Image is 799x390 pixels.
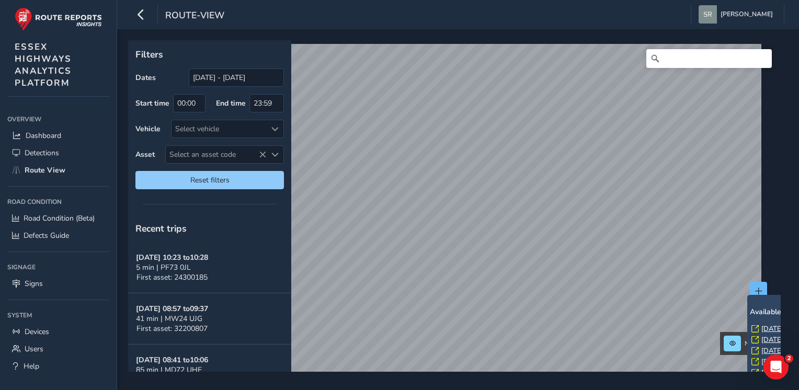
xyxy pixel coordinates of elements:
div: Overview [7,111,109,127]
span: Help [24,361,39,371]
span: Signs [25,279,43,289]
a: Dashboard [7,127,109,144]
label: Start time [135,98,169,108]
strong: [DATE] 08:41 to 10:06 [136,355,208,365]
div: Road Condition [7,194,109,210]
span: First asset: 24300185 [136,272,208,282]
a: Road Condition (Beta) [7,210,109,227]
label: Dates [135,73,156,83]
strong: [DATE] 10:23 to 10:28 [136,253,208,262]
label: Asset [135,150,155,159]
span: Dashboard [26,131,61,141]
span: First asset: 32200807 [136,324,208,334]
span: 41 min | MW24 UJG [136,314,202,324]
button: [DATE] 10:23 to10:285 min | PF73 0JLFirst asset: 24300185 [128,242,291,293]
span: 85 min | MD72 UHE [136,365,202,375]
a: Users [7,340,109,358]
span: route-view [165,9,224,24]
a: Defects Guide [7,227,109,244]
span: Route View [25,165,65,175]
a: Route View [7,162,109,179]
img: rr logo [15,7,102,31]
a: Detections [7,144,109,162]
strong: [DATE] 08:57 to 09:37 [136,304,208,314]
span: Defects Guide [24,231,69,240]
a: Help [7,358,109,375]
p: Filters [135,48,284,61]
button: [DATE] 08:57 to09:3741 min | MW24 UJGFirst asset: 32200807 [128,293,291,345]
span: Reset filters [143,175,276,185]
span: Select an asset code [166,146,266,163]
iframe: Intercom live chat [763,354,789,380]
span: Network [745,339,769,348]
span: 2 [785,354,793,363]
div: Signage [7,259,109,275]
img: diamond-layout [699,5,717,24]
div: System [7,307,109,323]
span: [PERSON_NAME] [721,5,773,24]
span: Recent trips [135,222,187,235]
span: Detections [25,148,59,158]
button: Reset filters [135,171,284,189]
label: Vehicle [135,124,161,134]
a: Devices [7,323,109,340]
div: Select an asset code [266,146,283,163]
div: Select vehicle [172,120,266,137]
label: End time [216,98,246,108]
button: [PERSON_NAME] [699,5,777,24]
canvas: Map [132,44,761,384]
span: Road Condition (Beta) [24,213,95,223]
input: Search [646,49,772,68]
span: Devices [25,327,49,337]
span: ESSEX HIGHWAYS ANALYTICS PLATFORM [15,41,72,89]
span: 5 min | PF73 0JL [136,262,191,272]
a: Signs [7,275,109,292]
span: Users [25,344,43,354]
